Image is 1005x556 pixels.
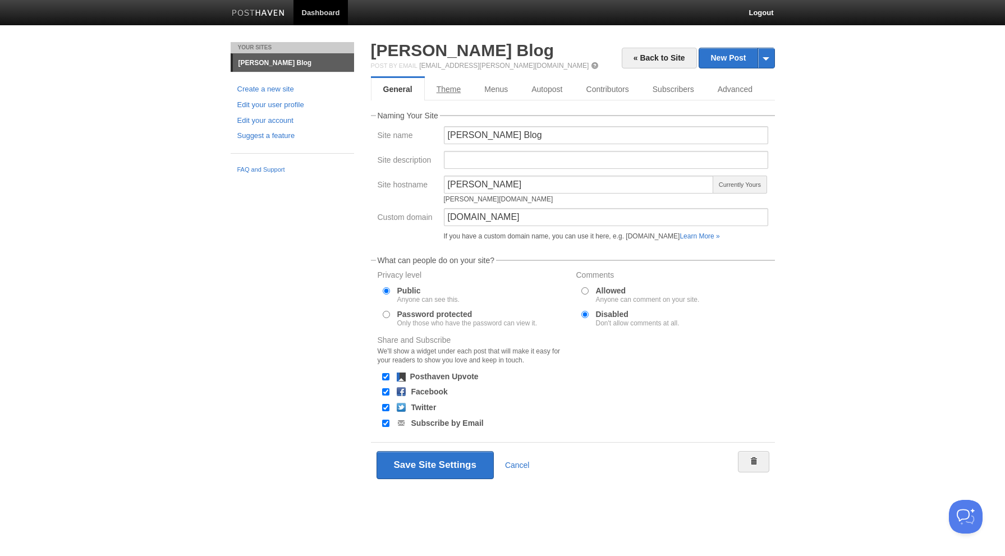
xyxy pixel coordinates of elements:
[237,130,347,142] a: Suggest a feature
[231,42,354,53] li: Your Sites
[419,62,589,70] a: [EMAIL_ADDRESS][PERSON_NAME][DOMAIN_NAME]
[376,256,497,264] legend: What can people do on your site?
[397,310,537,327] label: Password protected
[622,48,697,68] a: « Back to Site
[232,10,285,18] img: Posthaven-bar
[411,403,437,411] label: Twitter
[237,99,347,111] a: Edit your user profile
[378,347,570,365] div: We'll show a widget under each post that will make it easy for your readers to show you love and ...
[397,387,406,396] img: facebook.png
[444,196,714,203] div: [PERSON_NAME][DOMAIN_NAME]
[596,287,700,303] label: Allowed
[949,500,983,534] iframe: Help Scout Beacon - Open
[378,213,437,224] label: Custom domain
[472,78,520,100] a: Menus
[377,451,494,479] button: Save Site Settings
[397,287,460,303] label: Public
[425,78,473,100] a: Theme
[237,84,347,95] a: Create a new site
[233,54,354,72] a: [PERSON_NAME] Blog
[444,233,768,240] div: If you have a custom domain name, you can use it here, e.g. [DOMAIN_NAME]
[237,115,347,127] a: Edit your account
[378,156,437,167] label: Site description
[410,373,479,380] label: Posthaven Upvote
[371,78,425,100] a: General
[378,131,437,142] label: Site name
[596,320,680,327] div: Don't allow comments at all.
[713,176,767,194] span: Currently Yours
[397,320,537,327] div: Only those who have the password can view it.
[706,78,764,100] a: Advanced
[505,461,530,470] a: Cancel
[411,388,448,396] label: Facebook
[376,112,440,120] legend: Naming Your Site
[575,78,641,100] a: Contributors
[520,78,574,100] a: Autopost
[680,232,719,240] a: Learn More »
[378,336,570,367] label: Share and Subscribe
[397,296,460,303] div: Anyone can see this.
[596,310,680,327] label: Disabled
[411,419,484,427] label: Subscribe by Email
[371,41,554,59] a: [PERSON_NAME] Blog
[596,296,700,303] div: Anyone can comment on your site.
[378,271,570,282] label: Privacy level
[371,62,417,69] span: Post by Email
[397,403,406,412] img: twitter.png
[237,165,347,175] a: FAQ and Support
[641,78,706,100] a: Subscribers
[699,48,774,68] a: New Post
[576,271,768,282] label: Comments
[378,181,437,191] label: Site hostname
